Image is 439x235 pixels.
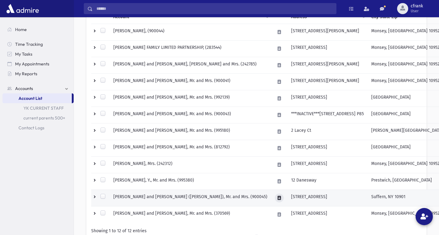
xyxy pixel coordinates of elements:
[110,140,271,157] td: [PERSON_NAME] and [PERSON_NAME], Mr. and Mrs. (812792)
[110,74,271,90] td: [PERSON_NAME] and [PERSON_NAME], Mr. and Mrs. (900041)
[287,24,368,41] td: [STREET_ADDRESS][PERSON_NAME]
[2,113,74,123] a: current parents 500+
[287,90,368,107] td: [STREET_ADDRESS]
[15,86,33,91] span: Accounts
[18,96,42,101] span: Account List
[287,190,368,206] td: [STREET_ADDRESS]
[2,39,74,49] a: Time Tracking
[110,123,271,140] td: [PERSON_NAME] and [PERSON_NAME], Mr. and Mrs. (995180)
[15,71,37,76] span: My Reports
[287,206,368,223] td: [STREET_ADDRESS]
[287,173,368,190] td: 12 Danesway
[287,157,368,173] td: [STREET_ADDRESS]
[2,93,72,103] a: Account List
[110,190,271,206] td: [PERSON_NAME] and [PERSON_NAME] ([PERSON_NAME]), Mr. and Mrs. (900045)
[2,84,74,93] a: Accounts
[2,103,74,113] a: YK CURRENT STAFF
[287,74,368,90] td: [STREET_ADDRESS][PERSON_NAME]
[18,125,44,131] span: Contact Logs
[287,123,368,140] td: 2 Lacey Ct
[15,27,27,32] span: Home
[2,69,74,79] a: My Reports
[2,25,74,34] a: Home
[91,228,422,234] div: Showing 1 to 12 of 12 entries
[110,173,271,190] td: [PERSON_NAME], Y., Mr. and Mrs. (995380)
[110,24,271,41] td: [PERSON_NAME], (900044)
[411,4,423,9] span: cfrank
[110,57,271,74] td: [PERSON_NAME] and [PERSON_NAME], [PERSON_NAME] and Mrs. (242785)
[287,107,368,123] td: ***INACTIVE***[STREET_ADDRESS] P85
[110,206,271,223] td: [PERSON_NAME] and [PERSON_NAME], Mr. and Mrs. (370569)
[287,41,368,57] td: [STREET_ADDRESS]
[2,49,74,59] a: My Tasks
[15,41,43,47] span: Time Tracking
[2,123,74,133] a: Contact Logs
[110,41,271,57] td: [PERSON_NAME] FAMILY LIMITED PARTNERSHIP, (283544)
[110,90,271,107] td: [PERSON_NAME] and [PERSON_NAME], Mr. and Mrs. (992139)
[2,59,74,69] a: My Appointments
[93,3,336,14] input: Search
[287,57,368,74] td: [STREET_ADDRESS][PERSON_NAME]
[5,2,40,15] img: AdmirePro
[411,9,423,14] span: User
[15,51,32,57] span: My Tasks
[110,157,271,173] td: [PERSON_NAME], Mrs. (242312)
[287,140,368,157] td: [STREET_ADDRESS]
[110,107,271,123] td: [PERSON_NAME] and [PERSON_NAME], Mr. and Mrs. (900043)
[15,61,49,67] span: My Appointments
